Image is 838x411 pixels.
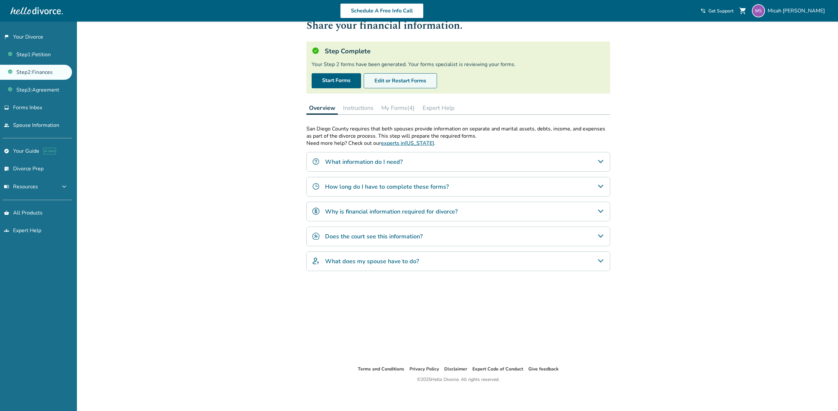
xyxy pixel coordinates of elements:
a: experts in[US_STATE] [381,140,434,147]
li: Disclaimer [444,365,467,373]
iframe: Chat Widget [805,380,838,411]
button: My Forms(4) [379,101,417,114]
h5: Step Complete [325,47,371,56]
img: What information do I need? [312,158,320,165]
img: Does the court see this information? [312,232,320,240]
span: Forms Inbox [13,104,42,111]
p: Need more help? Check out our . [306,140,610,147]
span: groups [4,228,9,233]
span: phone_in_talk [701,8,706,13]
span: people [4,123,9,128]
img: Why is financial information required for divorce? [312,207,320,215]
div: Does the court see this information? [306,227,610,246]
button: Expert Help [420,101,457,114]
span: explore [4,148,9,154]
div: How long do I have to complete these forms? [306,177,610,197]
button: Overview [306,101,338,115]
p: San Diego County requires that both spouses provide information on separate and marital assets, d... [306,125,610,140]
h1: Share your financial information. [306,18,610,34]
div: What information do I need? [306,152,610,172]
div: © 2025 Hello Divorce. All rights reserved. [417,376,500,384]
span: expand_more [60,183,68,191]
span: inbox [4,105,9,110]
a: Terms and Conditions [358,366,404,372]
h4: Does the court see this information? [325,232,423,241]
button: Instructions [340,101,376,114]
span: shopping_basket [4,210,9,215]
div: Why is financial information required for divorce? [306,202,610,221]
h4: Why is financial information required for divorce? [325,207,458,216]
span: AI beta [43,148,56,154]
img: How long do I have to complete these forms? [312,182,320,190]
h4: What does my spouse have to do? [325,257,419,265]
a: Schedule A Free Info Call [340,3,424,18]
a: Privacy Policy [410,366,439,372]
span: shopping_cart [739,7,747,15]
span: flag_2 [4,34,9,40]
a: phone_in_talkGet Support [701,8,734,14]
img: micahsager@gmail.com [752,4,765,17]
span: Micah [PERSON_NAME] [768,7,828,14]
span: list_alt_check [4,166,9,171]
a: Expert Code of Conduct [472,366,523,372]
img: What does my spouse have to do? [312,257,320,265]
button: Edit or Restart Forms [364,73,437,88]
span: Resources [4,183,38,190]
h4: How long do I have to complete these forms? [325,182,449,191]
span: menu_book [4,184,9,189]
li: Give feedback [528,365,559,373]
span: Get Support [708,8,734,14]
div: Your Step 2 forms have been generated. Your forms specialist is reviewing your forms. [312,61,605,68]
div: What does my spouse have to do? [306,251,610,271]
a: Start Forms [312,73,361,88]
h4: What information do I need? [325,158,403,166]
